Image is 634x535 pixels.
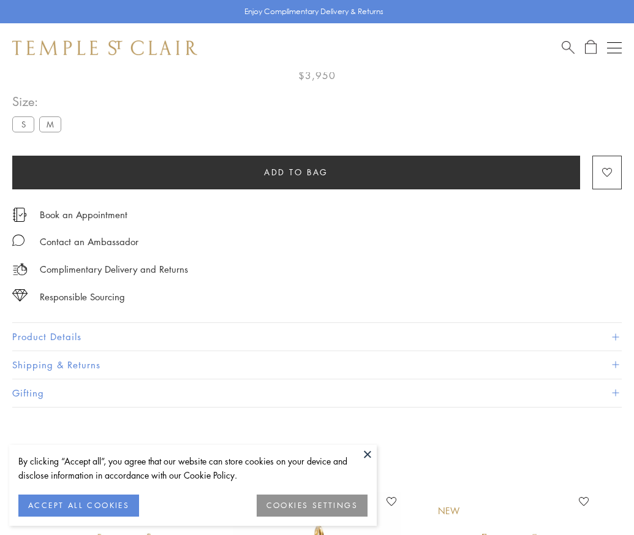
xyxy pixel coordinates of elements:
button: Shipping & Returns [12,351,622,379]
span: $3,950 [298,67,336,83]
div: Contact an Ambassador [40,234,138,249]
span: Size: [12,91,66,112]
button: ACCEPT ALL COOKIES [18,495,139,517]
div: Responsible Sourcing [40,289,125,305]
label: M [39,116,61,132]
img: icon_sourcing.svg [12,289,28,302]
button: Open navigation [607,40,622,55]
a: Search [562,40,575,55]
p: Enjoy Complimentary Delivery & Returns [244,6,383,18]
p: Complimentary Delivery and Returns [40,262,188,277]
div: New [438,504,460,518]
a: Open Shopping Bag [585,40,597,55]
button: COOKIES SETTINGS [257,495,368,517]
button: Product Details [12,323,622,351]
img: Temple St. Clair [12,40,197,55]
a: Book an Appointment [40,208,127,221]
img: icon_appointment.svg [12,208,27,222]
img: icon_delivery.svg [12,262,28,277]
div: By clicking “Accept all”, you agree that our website can store cookies on your device and disclos... [18,454,368,482]
button: Add to bag [12,156,580,189]
label: S [12,116,34,132]
img: MessageIcon-01_2.svg [12,234,25,246]
button: Gifting [12,379,622,407]
span: Add to bag [264,165,328,179]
